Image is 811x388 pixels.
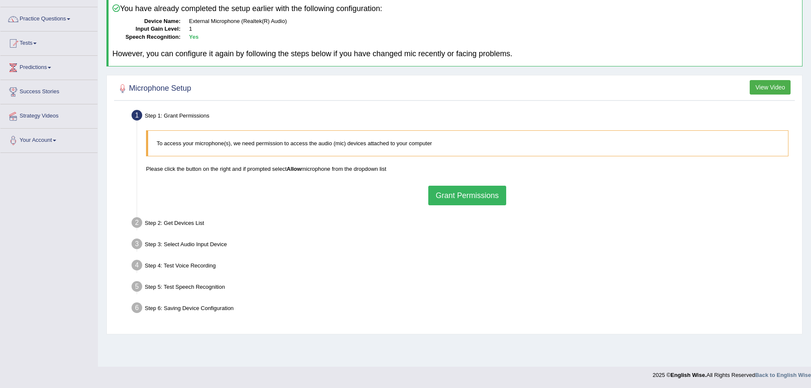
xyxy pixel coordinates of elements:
a: Strategy Videos [0,104,97,126]
h4: However, you can configure it again by following the steps below if you have changed mic recently... [112,50,798,58]
dt: Speech Recognition: [112,33,181,41]
a: Tests [0,32,97,53]
div: 2025 © All Rights Reserved [653,367,811,379]
dt: Input Gain Level: [112,25,181,33]
div: Step 2: Get Devices List [128,215,798,233]
a: Practice Questions [0,7,97,29]
h4: You have already completed the setup earlier with the following configuration: [112,4,798,13]
div: Step 5: Test Speech Recognition [128,279,798,297]
a: Your Account [0,129,97,150]
div: Step 3: Select Audio Input Device [128,236,798,255]
strong: English Wise. [671,372,706,378]
h2: Microphone Setup [116,82,191,95]
b: Yes [189,34,198,40]
a: Back to English Wise [755,372,811,378]
button: View Video [750,80,791,95]
div: Step 6: Saving Device Configuration [128,300,798,319]
dd: External Microphone (Realtek(R) Audio) [189,17,798,26]
dt: Device Name: [112,17,181,26]
p: To access your microphone(s), we need permission to access the audio (mic) devices attached to yo... [157,139,779,147]
p: Please click the button on the right and if prompted select microphone from the dropdown list [146,165,788,173]
dd: 1 [189,25,798,33]
button: Grant Permissions [428,186,506,205]
div: Step 1: Grant Permissions [128,107,798,126]
a: Predictions [0,56,97,77]
a: Success Stories [0,80,97,101]
div: Step 4: Test Voice Recording [128,257,798,276]
b: Allow [287,166,301,172]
